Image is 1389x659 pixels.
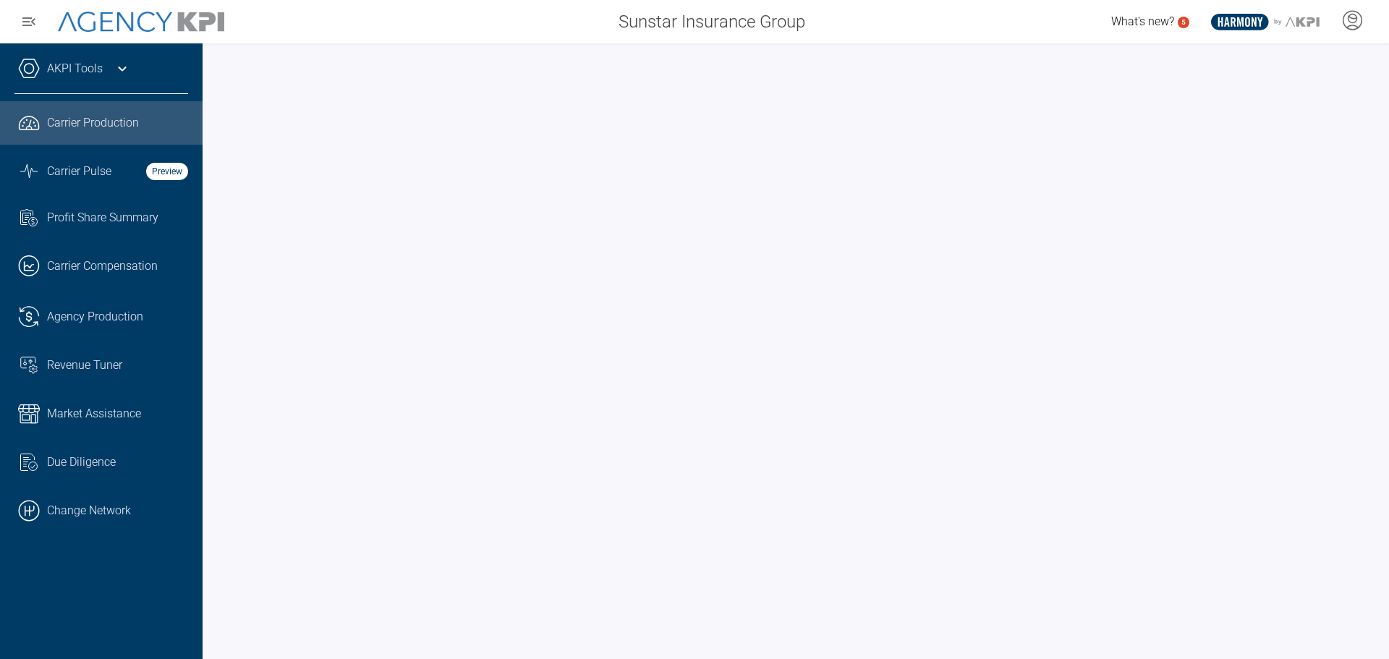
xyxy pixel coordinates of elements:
span: Profit Share Summary [47,209,158,226]
span: What's new? [1111,14,1174,28]
span: Carrier Production [47,114,139,132]
span: Sunstar Insurance Group [619,9,805,35]
text: 5 [1181,18,1186,26]
span: Carrier Pulse [47,163,111,180]
a: 5 [1178,17,1189,28]
span: Carrier Compensation [47,258,158,275]
span: Agency Production [47,308,143,326]
a: AKPI Tools [47,60,103,77]
span: Revenue Tuner [47,357,122,374]
span: Due Diligence [47,454,116,471]
img: AgencyKPI [58,12,224,33]
strong: Preview [146,163,188,180]
span: Market Assistance [47,405,141,422]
